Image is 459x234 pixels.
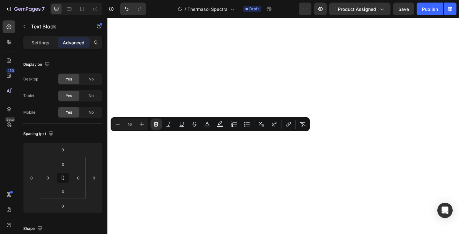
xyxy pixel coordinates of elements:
[6,68,15,73] div: 450
[57,187,69,196] input: 0px
[329,3,390,15] button: 1 product assigned
[89,173,99,183] input: 0
[23,60,51,69] div: Display on
[89,93,94,99] span: No
[249,6,259,12] span: Draft
[23,224,44,233] div: Shape
[57,159,69,169] input: 0px
[66,93,72,99] span: Yes
[56,201,69,211] input: 0
[398,6,409,12] span: Save
[111,117,310,131] div: Editor contextual toolbar
[66,76,72,82] span: Yes
[89,109,94,115] span: No
[437,203,453,218] div: Open Intercom Messenger
[393,3,414,15] button: Save
[89,76,94,82] span: No
[63,39,84,46] p: Advanced
[23,76,38,82] div: Desktop
[417,3,443,15] button: Publish
[187,6,228,12] span: Thermasol Spectra
[335,6,376,12] span: 1 product assigned
[32,39,49,46] p: Settings
[27,173,36,183] input: 0
[23,130,55,138] div: Spacing (px)
[31,23,85,30] p: Text Block
[23,93,34,99] div: Tablet
[23,109,35,115] div: Mobile
[56,145,69,155] input: 0
[43,173,53,183] input: 0px
[42,5,45,13] p: 7
[66,109,72,115] span: Yes
[185,6,186,12] span: /
[5,117,15,122] div: Beta
[74,173,83,183] input: 0px
[3,3,47,15] button: 7
[422,6,438,12] div: Publish
[120,3,146,15] div: Undo/Redo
